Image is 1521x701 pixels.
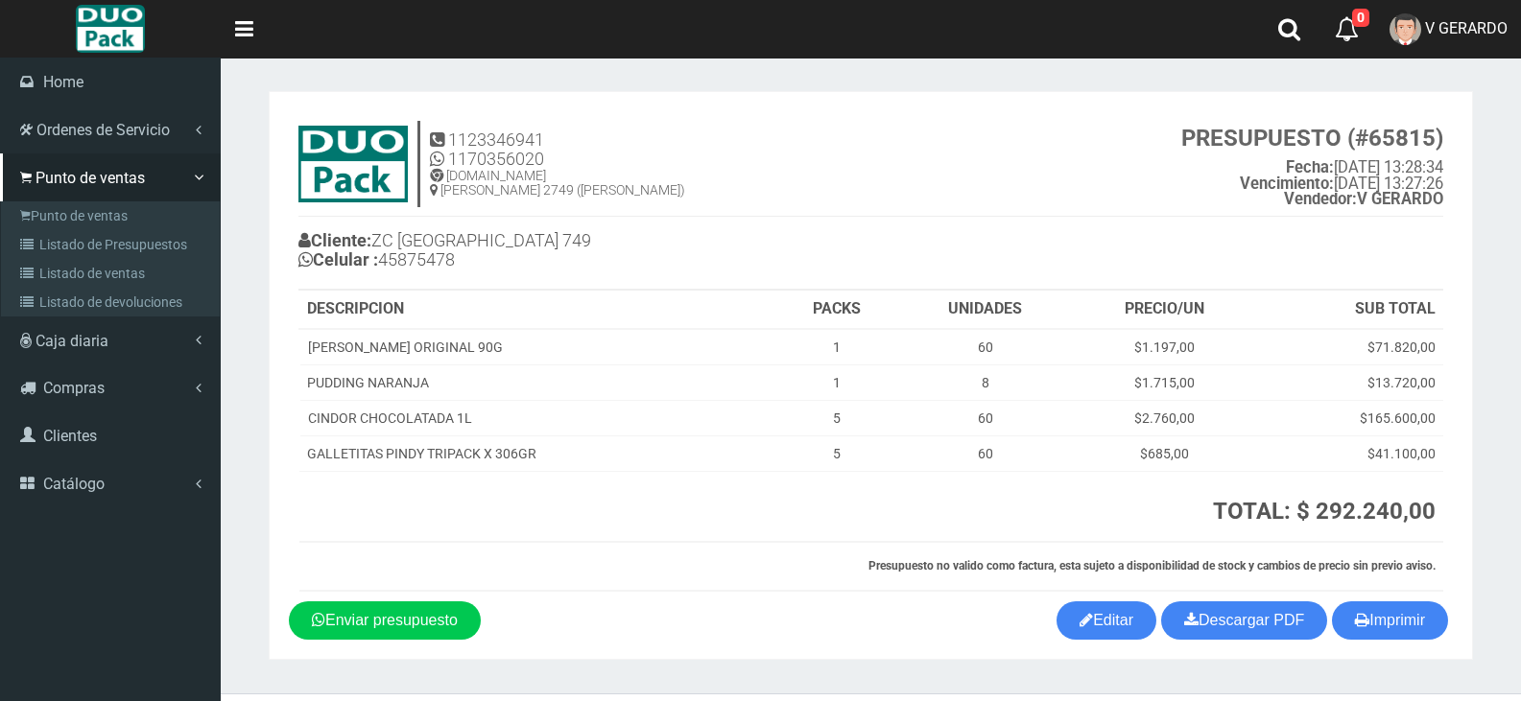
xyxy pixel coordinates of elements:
[1257,291,1444,329] th: SUB TOTAL
[43,379,105,397] span: Compras
[1072,329,1257,365] td: $1.197,00
[898,364,1072,400] td: 8
[1257,400,1444,435] td: $165.600,00
[1072,400,1257,435] td: $2.760,00
[1390,13,1421,45] img: User Image
[898,329,1072,365] td: 60
[775,435,898,471] td: 5
[6,259,220,288] a: Listado de ventas
[299,364,775,400] td: PUDDING NARANJA
[1284,190,1443,208] b: V GERARDO
[36,332,108,350] span: Caja diaria
[1161,601,1327,640] a: Descargar PDF
[1181,126,1443,208] small: [DATE] 13:28:34 [DATE] 13:27:26
[298,249,378,269] b: Celular :
[775,291,898,329] th: PACKS
[36,121,170,139] span: Ordenes de Servicio
[868,559,1436,572] strong: Presupuesto no valido como factura, esta sujeto a disponibilidad de stock y cambios de precio sin...
[1284,190,1357,208] strong: Vendedor:
[298,226,871,279] h4: ZC [GEOGRAPHIC_DATA] 749 45875478
[1072,364,1257,400] td: $1.715,00
[775,329,898,365] td: 1
[430,169,685,199] h5: [DOMAIN_NAME] [PERSON_NAME] 2749 ([PERSON_NAME])
[898,400,1072,435] td: 60
[299,400,775,435] td: CINDOR CHOCOLATADA 1L
[1057,601,1156,640] a: Editar
[1286,158,1334,176] strong: Fecha:
[1257,435,1444,471] td: $41.100,00
[1240,175,1334,193] strong: Vencimiento:
[43,475,105,493] span: Catálogo
[76,5,144,53] img: Logo grande
[1425,19,1508,37] span: V GERARDO
[898,435,1072,471] td: 60
[289,601,481,640] a: Enviar presupuesto
[1332,601,1448,640] button: Imprimir
[299,329,775,365] td: [PERSON_NAME] ORIGINAL 90G
[43,427,97,445] span: Clientes
[430,130,685,169] h4: 1123346941 1170356020
[6,230,220,259] a: Listado de Presupuestos
[325,612,458,628] span: Enviar presupuesto
[1257,329,1444,365] td: $71.820,00
[299,435,775,471] td: GALLETITAS PINDY TRIPACK X 306GR
[775,364,898,400] td: 1
[36,169,145,187] span: Punto de ventas
[1352,9,1369,27] span: 0
[1257,364,1444,400] td: $13.720,00
[43,73,83,91] span: Home
[775,400,898,435] td: 5
[299,291,775,329] th: DESCRIPCION
[898,291,1072,329] th: UNIDADES
[298,126,408,202] img: 9k=
[1213,498,1436,525] strong: TOTAL: $ 292.240,00
[298,230,371,250] b: Cliente:
[1072,291,1257,329] th: PRECIO/UN
[6,288,220,316] a: Listado de devoluciones
[1181,125,1443,152] strong: PRESUPUESTO (#65815)
[1072,435,1257,471] td: $685,00
[6,201,220,230] a: Punto de ventas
